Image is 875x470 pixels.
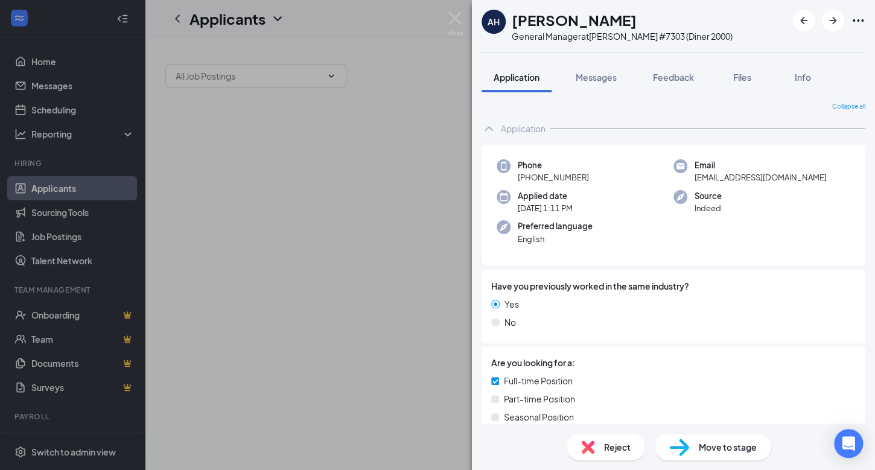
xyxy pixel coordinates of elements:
span: Collapse all [832,102,865,112]
span: Feedback [653,72,694,83]
svg: ChevronUp [482,121,496,136]
span: Email [695,159,827,171]
span: [EMAIL_ADDRESS][DOMAIN_NAME] [695,171,827,183]
span: Info [795,72,811,83]
span: Have you previously worked in the same industry? [491,279,689,293]
div: Application [501,122,546,135]
svg: ArrowLeftNew [797,13,811,28]
span: [PHONE_NUMBER] [518,171,589,183]
span: Seasonal Position [504,410,574,424]
span: Files [733,72,751,83]
button: ArrowLeftNew [793,10,815,31]
span: Full-time Position [504,374,573,387]
span: [DATE] 1:11 PM [518,202,573,214]
div: General Manager at [PERSON_NAME] #7303 (Diner 2000) [512,30,733,42]
span: Source [695,190,722,202]
span: Are you looking for a: [491,356,575,369]
span: Reject [604,440,631,454]
button: ArrowRight [822,10,844,31]
span: Part-time Position [504,392,575,405]
span: Application [494,72,539,83]
span: Preferred language [518,220,593,232]
div: AH [488,16,500,28]
svg: Ellipses [851,13,865,28]
span: Messages [576,72,617,83]
span: Phone [518,159,589,171]
span: Move to stage [699,440,757,454]
span: Yes [504,297,519,311]
h1: [PERSON_NAME] [512,10,637,30]
span: Indeed [695,202,722,214]
span: Applied date [518,190,573,202]
div: Open Intercom Messenger [834,429,863,458]
svg: ArrowRight [826,13,840,28]
span: English [518,233,593,245]
span: No [504,316,516,329]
